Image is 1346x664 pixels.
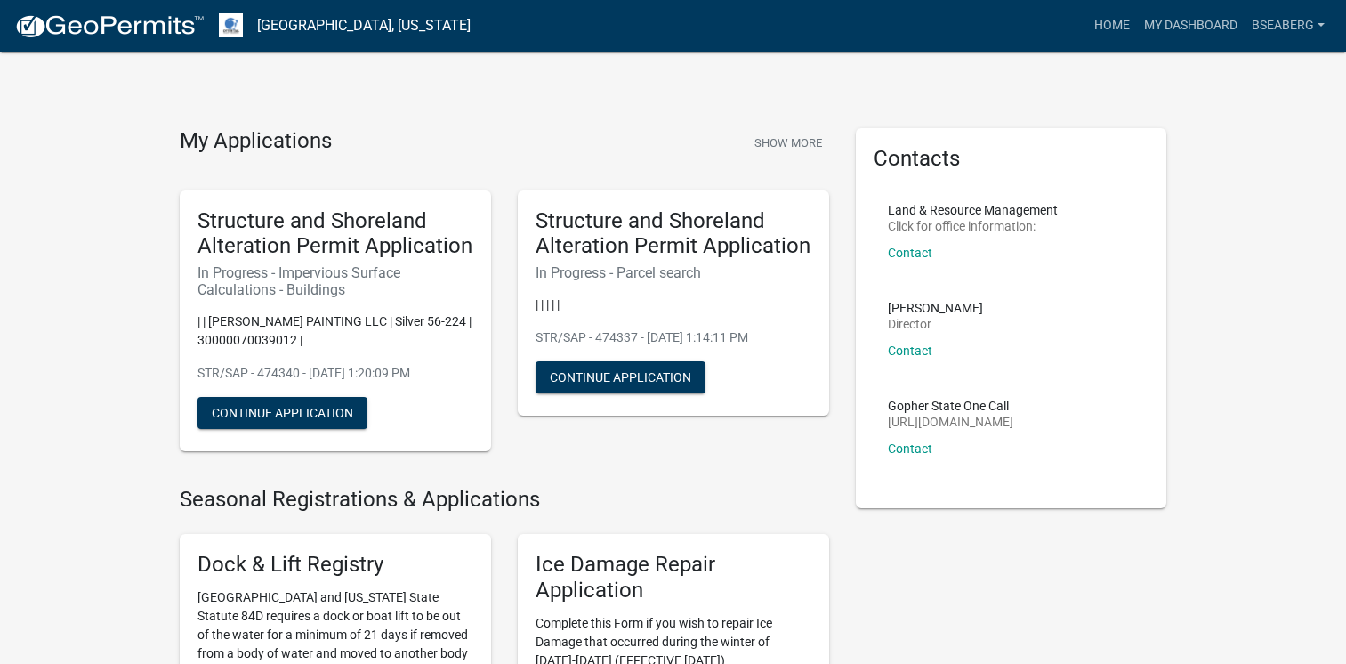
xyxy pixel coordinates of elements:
[1137,9,1245,43] a: My Dashboard
[257,11,471,41] a: [GEOGRAPHIC_DATA], [US_STATE]
[888,204,1058,216] p: Land & Resource Management
[180,487,829,513] h4: Seasonal Registrations & Applications
[888,220,1058,232] p: Click for office information:
[180,128,332,155] h4: My Applications
[874,146,1149,172] h5: Contacts
[197,364,473,383] p: STR/SAP - 474340 - [DATE] 1:20:09 PM
[888,302,983,314] p: [PERSON_NAME]
[197,552,473,578] h5: Dock & Lift Registry
[747,128,829,158] button: Show More
[888,318,983,330] p: Director
[536,264,811,281] h6: In Progress - Parcel search
[536,208,811,260] h5: Structure and Shoreland Alteration Permit Application
[536,296,811,314] p: | | | | |
[888,416,1013,428] p: [URL][DOMAIN_NAME]
[536,328,811,347] p: STR/SAP - 474337 - [DATE] 1:14:11 PM
[888,246,932,260] a: Contact
[1087,9,1137,43] a: Home
[536,552,811,603] h5: Ice Damage Repair Application
[197,264,473,298] h6: In Progress - Impervious Surface Calculations - Buildings
[888,441,932,456] a: Contact
[888,344,932,358] a: Contact
[219,13,243,37] img: Otter Tail County, Minnesota
[888,400,1013,412] p: Gopher State One Call
[536,361,705,393] button: Continue Application
[197,208,473,260] h5: Structure and Shoreland Alteration Permit Application
[197,312,473,350] p: | | [PERSON_NAME] PAINTING LLC | Silver 56-224 | 30000070039012 |
[197,397,367,429] button: Continue Application
[1245,9,1332,43] a: bseaberg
